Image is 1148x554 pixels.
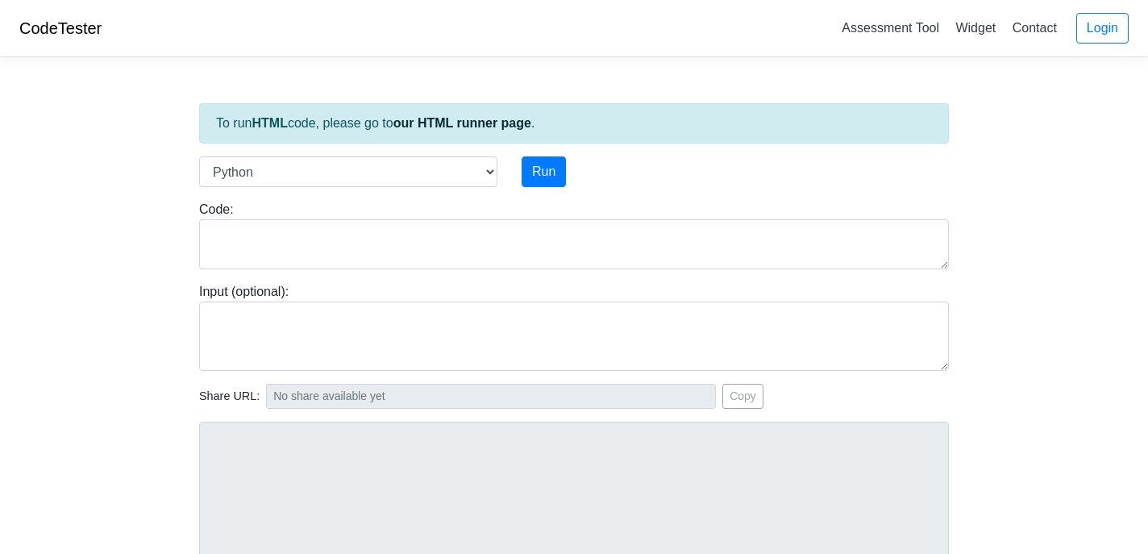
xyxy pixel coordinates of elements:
a: Login [1076,13,1129,44]
input: No share available yet [266,384,716,409]
a: Assessment Tool [835,15,946,41]
span: Share URL: [199,388,260,406]
a: Widget [949,15,1002,41]
a: CodeTester [19,19,102,37]
div: Code: [187,200,961,269]
div: To run code, please go to . [199,103,949,144]
a: our HTML runner page [393,116,531,130]
strong: HTML [252,116,287,130]
button: Copy [722,384,763,409]
a: Contact [1006,15,1063,41]
button: Run [522,156,566,187]
div: Input (optional): [187,282,961,371]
